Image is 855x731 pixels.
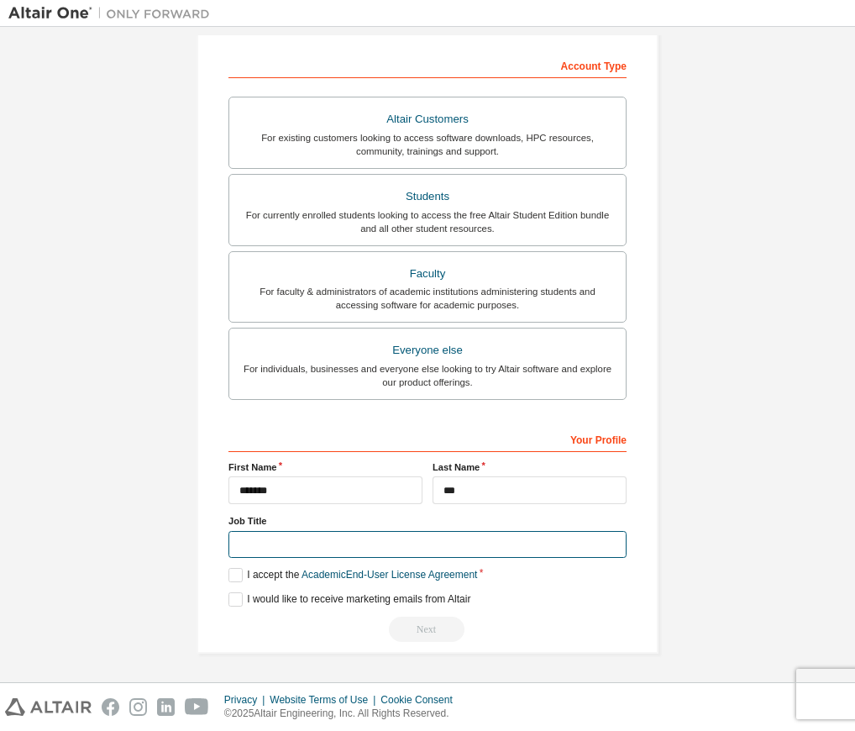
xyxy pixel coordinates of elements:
div: For existing customers looking to access software downloads, HPC resources, community, trainings ... [239,131,616,158]
div: For faculty & administrators of academic institutions administering students and accessing softwa... [239,285,616,312]
img: instagram.svg [129,698,147,716]
div: Cookie Consent [380,693,462,707]
div: Account Type [228,51,627,78]
div: For currently enrolled students looking to access the free Altair Student Edition bundle and all ... [239,208,616,235]
div: Website Terms of Use [270,693,380,707]
div: Faculty [239,262,616,286]
div: Everyone else [239,339,616,362]
label: First Name [228,460,422,474]
img: youtube.svg [185,698,209,716]
img: altair_logo.svg [5,698,92,716]
img: facebook.svg [102,698,119,716]
label: Last Name [433,460,627,474]
p: © 2025 Altair Engineering, Inc. All Rights Reserved. [224,707,463,721]
div: Your Profile [228,425,627,452]
img: Altair One [8,5,218,22]
label: Job Title [228,514,627,528]
label: I would like to receive marketing emails from Altair [228,592,470,607]
label: I accept the [228,568,477,582]
a: Academic End-User License Agreement [302,569,477,581]
div: Students [239,185,616,208]
img: linkedin.svg [157,698,175,716]
div: For individuals, businesses and everyone else looking to try Altair software and explore our prod... [239,362,616,389]
div: Privacy [224,693,270,707]
div: Read and acccept EULA to continue [228,617,627,642]
div: Altair Customers [239,108,616,131]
